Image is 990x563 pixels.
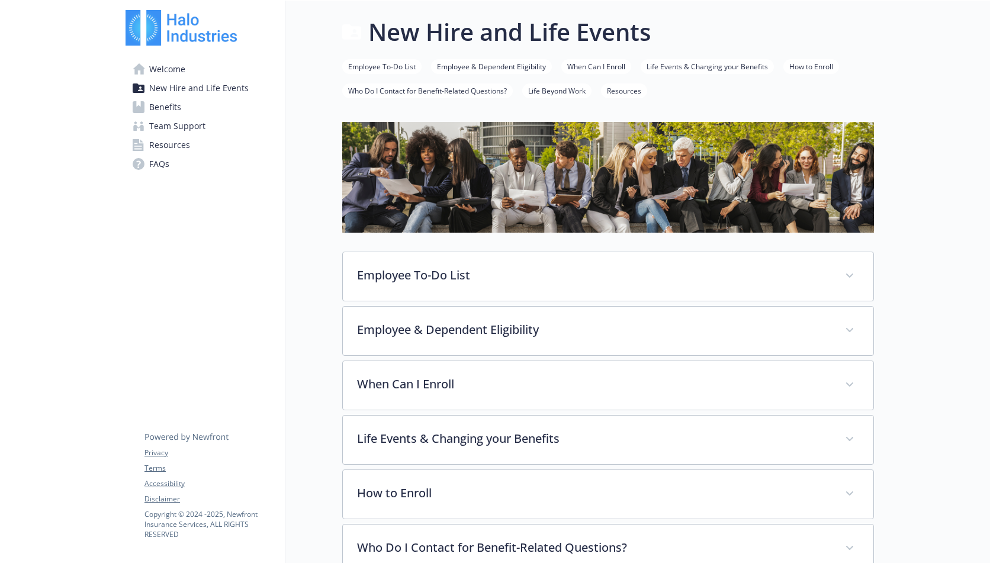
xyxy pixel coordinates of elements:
div: How to Enroll [343,470,873,519]
p: Employee To-Do List [357,266,831,284]
p: Life Events & Changing your Benefits [357,430,831,448]
span: Team Support [149,117,205,136]
p: Copyright © 2024 - 2025 , Newfront Insurance Services, ALL RIGHTS RESERVED [144,509,275,539]
a: Employee & Dependent Eligibility [431,60,552,72]
p: Employee & Dependent Eligibility [357,321,831,339]
h1: New Hire and Life Events [368,14,651,50]
a: Employee To-Do List [342,60,422,72]
div: Employee & Dependent Eligibility [343,307,873,355]
div: Life Events & Changing your Benefits [343,416,873,464]
a: Life Beyond Work [522,85,592,96]
a: Resources [601,85,647,96]
span: FAQs [149,155,169,173]
span: Welcome [149,60,185,79]
a: Accessibility [144,478,275,489]
a: Life Events & Changing your Benefits [641,60,774,72]
a: How to Enroll [783,60,839,72]
a: Benefits [126,98,275,117]
span: Resources [149,136,190,155]
div: When Can I Enroll [343,361,873,410]
span: New Hire and Life Events [149,79,249,98]
p: How to Enroll [357,484,831,502]
a: Who Do I Contact for Benefit-Related Questions? [342,85,513,96]
p: When Can I Enroll [357,375,831,393]
span: Benefits [149,98,181,117]
a: Team Support [126,117,275,136]
p: Who Do I Contact for Benefit-Related Questions? [357,539,831,556]
a: Terms [144,463,275,474]
a: Privacy [144,448,275,458]
a: FAQs [126,155,275,173]
div: Employee To-Do List [343,252,873,301]
a: Welcome [126,60,275,79]
a: New Hire and Life Events [126,79,275,98]
a: When Can I Enroll [561,60,631,72]
a: Resources [126,136,275,155]
a: Disclaimer [144,494,275,504]
img: new hire page banner [342,122,874,233]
